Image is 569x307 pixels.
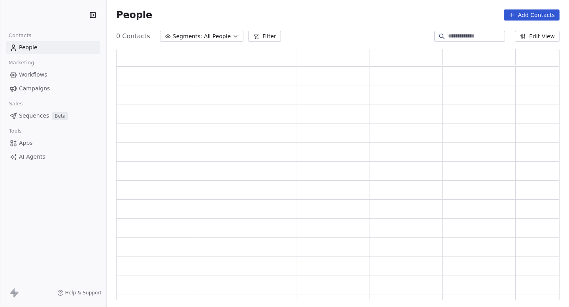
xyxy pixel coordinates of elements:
span: Sales [6,98,26,110]
span: Marketing [5,57,38,69]
span: Campaigns [19,84,50,93]
a: AI Agents [6,150,100,163]
button: Add Contacts [504,9,560,21]
span: 0 Contacts [116,32,150,41]
a: Apps [6,137,100,150]
span: Sequences [19,112,49,120]
span: Apps [19,139,33,147]
span: Beta [52,112,68,120]
button: Edit View [515,31,560,42]
span: People [19,43,38,52]
span: Tools [6,125,25,137]
button: Filter [248,31,281,42]
span: People [116,9,152,21]
span: Help & Support [65,290,102,296]
span: Workflows [19,71,47,79]
span: Segments: [173,32,202,41]
a: Help & Support [57,290,102,296]
span: All People [204,32,231,41]
span: AI Agents [19,153,45,161]
a: SequencesBeta [6,109,100,122]
span: Contacts [5,30,35,41]
a: Workflows [6,68,100,81]
a: People [6,41,100,54]
a: Campaigns [6,82,100,95]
